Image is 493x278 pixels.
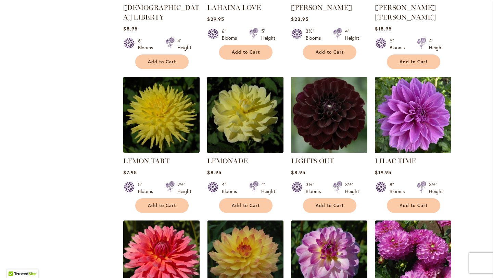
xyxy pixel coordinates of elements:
div: 6" Blooms [222,28,241,41]
a: LEMONADE [207,157,248,165]
button: Add to Cart [219,198,273,213]
span: Add to Cart [148,59,176,65]
div: 4' Height [177,37,191,51]
div: 4" Blooms [222,181,241,195]
span: Add to Cart [232,203,260,209]
button: Add to Cart [387,54,440,69]
button: Add to Cart [303,45,356,60]
span: $19.95 [375,169,391,176]
img: LIGHTS OUT [289,75,369,155]
div: 4' Height [429,37,443,51]
img: LEMON TART [123,77,200,153]
button: Add to Cart [135,54,189,69]
div: 5" Blooms [390,37,409,51]
div: 4' Height [261,181,275,195]
a: [DEMOGRAPHIC_DATA] LIBERTY [123,3,199,21]
span: $8.95 [207,169,221,176]
div: 4' Height [345,28,359,41]
button: Add to Cart [303,198,356,213]
div: 2½' Height [177,181,191,195]
span: $29.95 [207,16,224,22]
a: LIGHTS OUT [291,148,367,154]
span: Add to Cart [148,203,176,209]
a: [PERSON_NAME] [291,3,352,12]
a: [PERSON_NAME] [PERSON_NAME] [375,3,436,21]
div: 5" Blooms [138,181,157,195]
a: LEMON TART [123,148,200,154]
div: 5' Height [261,28,275,41]
a: LEMONADE [207,148,283,154]
span: $8.95 [123,25,137,32]
a: LEMON TART [123,157,169,165]
span: Add to Cart [400,203,428,209]
a: LIGHTS OUT [291,157,334,165]
span: $23.95 [291,16,308,22]
span: $18.95 [375,25,391,32]
div: 6" Blooms [138,37,157,51]
div: 3½" Blooms [306,28,325,41]
iframe: Launch Accessibility Center [5,254,24,273]
span: $8.95 [291,169,305,176]
div: 3½' Height [429,181,443,195]
span: $7.95 [123,169,137,176]
span: Add to Cart [232,49,260,55]
img: LEMONADE [207,77,283,153]
div: 8" Blooms [390,181,409,195]
a: LILAC TIME [375,157,416,165]
a: LAHAINA LOVE [207,3,261,12]
button: Add to Cart [135,198,189,213]
span: Add to Cart [316,203,344,209]
button: Add to Cart [387,198,440,213]
a: Lilac Time [375,148,451,154]
div: 3½" Blooms [306,181,325,195]
img: Lilac Time [375,77,451,153]
button: Add to Cart [219,45,273,60]
span: Add to Cart [316,49,344,55]
div: 3½' Height [345,181,359,195]
span: Add to Cart [400,59,428,65]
